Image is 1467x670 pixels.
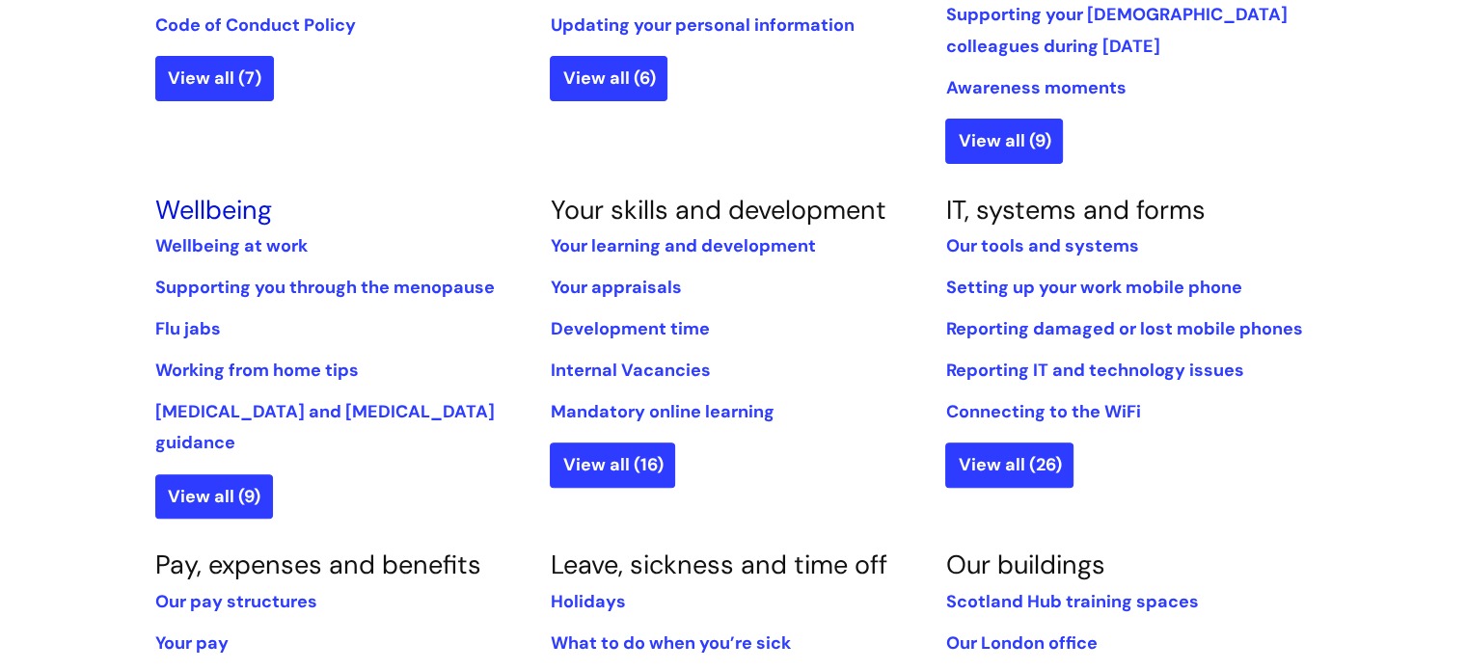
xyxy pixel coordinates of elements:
a: Development time [550,317,709,340]
a: Our tools and systems [945,234,1138,257]
a: View all (9) [945,119,1063,163]
a: Setting up your work mobile phone [945,276,1241,299]
a: IT, systems and forms [945,193,1205,227]
a: Code of Conduct Policy [155,13,356,37]
a: Your pay [155,631,229,655]
a: [MEDICAL_DATA] and [MEDICAL_DATA] guidance [155,400,495,454]
a: Connecting to the WiFi [945,400,1140,423]
a: Flu jabs [155,317,221,340]
a: Supporting you through the menopause [155,276,495,299]
a: Mandatory online learning [550,400,774,423]
a: Our buildings [945,548,1104,581]
a: Our London office [945,631,1097,655]
a: Our pay structures [155,590,317,613]
a: Wellbeing [155,193,272,227]
a: Holidays [550,590,625,613]
a: Internal Vacancies [550,359,710,382]
a: Updating your personal information [550,13,854,37]
a: Your appraisals [550,276,681,299]
a: Your skills and development [550,193,885,227]
a: Supporting your [DEMOGRAPHIC_DATA] colleagues during [DATE] [945,3,1287,57]
a: Leave, sickness and time off [550,548,886,581]
a: Reporting IT and technology issues [945,359,1243,382]
a: View all (26) [945,442,1073,487]
a: Your learning and development [550,234,815,257]
a: Awareness moments [945,76,1126,99]
a: View all (7) [155,56,274,100]
a: View all (9) [155,474,273,519]
a: Scotland Hub training spaces [945,590,1198,613]
a: What to do when you’re sick [550,631,790,655]
a: Pay, expenses and benefits [155,548,481,581]
a: Working from home tips [155,359,359,382]
a: View all (6) [550,56,667,100]
a: View all (16) [550,442,675,487]
a: Wellbeing at work [155,234,308,257]
a: Reporting damaged or lost mobile phones [945,317,1302,340]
